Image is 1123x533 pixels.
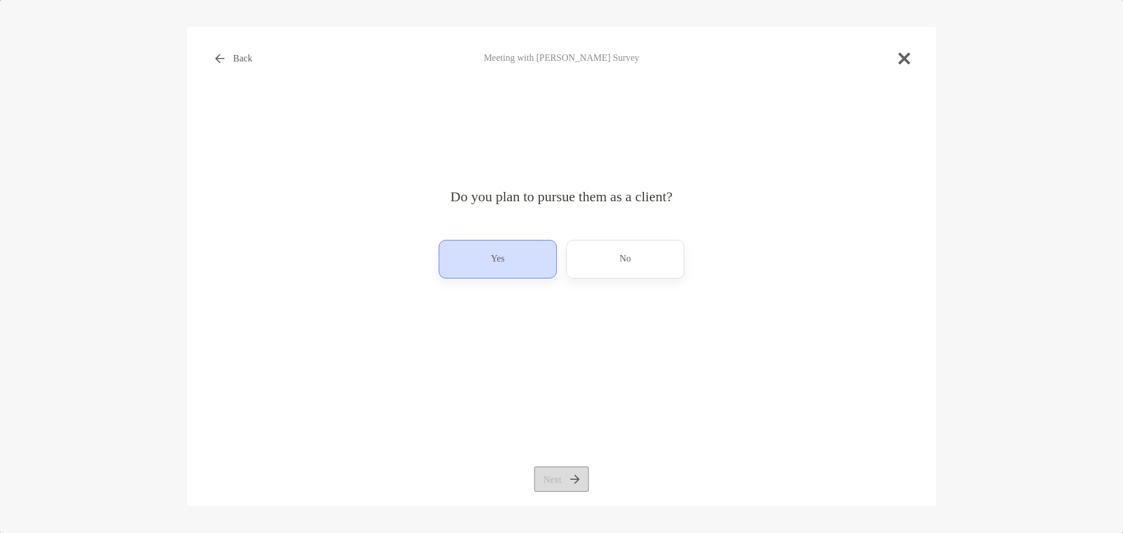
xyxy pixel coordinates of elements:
p: Yes [491,250,504,269]
button: Back [206,46,261,71]
h4: Meeting with [PERSON_NAME] Survey [206,53,917,63]
img: button icon [215,54,225,63]
h4: Do you plan to pursue them as a client? [206,189,917,205]
p: No [619,250,631,269]
img: close modal [898,53,910,64]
